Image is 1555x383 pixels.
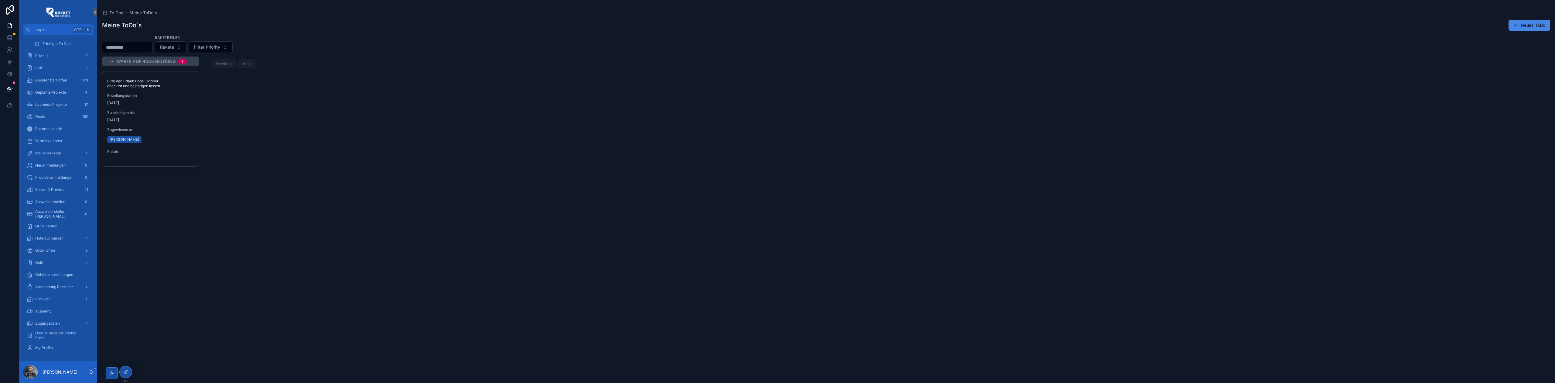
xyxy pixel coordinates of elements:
p: [PERSON_NAME] [43,369,77,375]
div: 1 [182,59,183,64]
a: Provider [23,294,94,305]
span: Erledigte To Dos [43,41,70,46]
a: Meine Raketen [23,148,94,159]
span: Terminkalender [35,139,63,143]
span: Order offen [35,248,55,253]
div: 0 [83,162,90,169]
a: Neuanmeldungen0 [23,160,94,171]
a: User Mitarbeiter Rocket Portal [23,330,94,341]
span: To Dos [109,10,123,16]
a: Hotelbuchungen [23,233,94,244]
span: Bitte den urlaub Ende Oktober checken und bestätigen lassen [107,79,194,88]
span: Warte auf Rückmeldung [117,58,176,64]
span: Academy [35,309,52,314]
a: My Profile [23,342,94,353]
span: SMS [35,66,43,71]
span: Raketen inaktiv [35,126,62,131]
div: scrollable content [19,35,97,361]
a: Geld [23,257,94,268]
div: 3 [83,247,90,254]
a: Gehaltsabrechnungen [23,269,94,280]
span: Provideranmeldungen [35,175,73,180]
span: Zu erledigen bis [107,110,194,115]
div: 192 [80,113,90,120]
div: 179 [80,77,90,84]
a: Ausweis erstellen0 [23,196,94,207]
span: Ausweis erstellen [35,199,65,204]
img: App logo [46,7,70,17]
span: Jump to... [32,27,71,32]
div: 0 [83,198,90,205]
span: User Mitarbeiter Rocket Portal [35,331,87,340]
a: Order offen3 [23,245,94,256]
a: Terminkalender [23,136,94,147]
a: Deals192 [23,111,94,122]
div: 9 [83,52,90,60]
span: E-Mails [35,53,48,58]
a: To Dos [102,10,123,16]
span: -- [107,157,111,161]
a: GU´s, Kosten [23,221,94,232]
a: Abrechnung Recruiter [23,281,94,292]
a: Raketenstart offen179 [23,75,94,86]
button: Neues ToDo [1509,20,1550,31]
span: Provider [35,297,50,302]
span: GU´s, Kosten [35,224,57,229]
span: [DATE] [107,101,194,105]
label: Rakete Filer [155,35,180,40]
h1: Meine ToDo´s [102,21,142,29]
button: Jump to...CtrlK [23,24,94,35]
span: Zugewiesen an [107,127,194,132]
span: Neuanmeldungen [35,163,66,168]
a: E-Mails9 [23,50,94,61]
div: 17 [83,101,90,108]
span: Abrechnung Recruiter [35,285,73,289]
a: Raketen inaktiv [23,123,94,134]
span: Gehaltsabrechnungen [35,272,73,277]
span: Ctrl [73,27,84,33]
a: Geplante Projekte4 [23,87,94,98]
a: Laufende Projekte17 [23,99,94,110]
a: Erledigte To Dos [30,38,94,49]
span: Rakete [160,44,174,50]
a: Ausweis erstellen [PERSON_NAME]0 [23,209,94,219]
span: Hotelbuchungen [35,236,63,241]
span: Geplante Projekte [35,90,66,95]
span: Sales-ID Provider [35,187,66,192]
span: Laufende Projekte [35,102,67,107]
a: Meine ToDo´s [129,10,157,16]
button: Select Button [155,41,186,53]
a: Sales-ID Provider21 [23,184,94,195]
div: 0 [83,210,90,218]
div: 21 [83,186,90,193]
div: 4 [83,89,90,96]
a: Zugangsdaten [23,318,94,329]
span: Meine Raketen [35,151,61,156]
span: Ausweis erstellen [PERSON_NAME] [35,209,80,219]
span: [PERSON_NAME] [110,137,139,142]
a: Academy [23,306,94,317]
a: Provideranmeldungen0 [23,172,94,183]
span: My Profile [35,345,53,350]
div: 0 [83,174,90,181]
div: 5 [83,64,90,72]
span: Deals [35,114,45,119]
a: Bitte den urlaub Ende Oktober checken und bestätigen lassenErstellungsdatum[DATE]Zu erledigen bis... [102,71,199,167]
a: SMS5 [23,63,94,74]
button: Select Button [189,41,233,53]
span: Rakete [107,149,194,154]
span: Erstellungsdatum [107,93,194,98]
span: K [86,27,91,32]
span: [DATE] [107,118,194,122]
span: Zugangsdaten [35,321,60,326]
span: Filter Priority [194,44,220,50]
span: Geld [35,260,43,265]
span: Raketenstart offen [35,78,67,83]
a: [PERSON_NAME] [107,136,142,143]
